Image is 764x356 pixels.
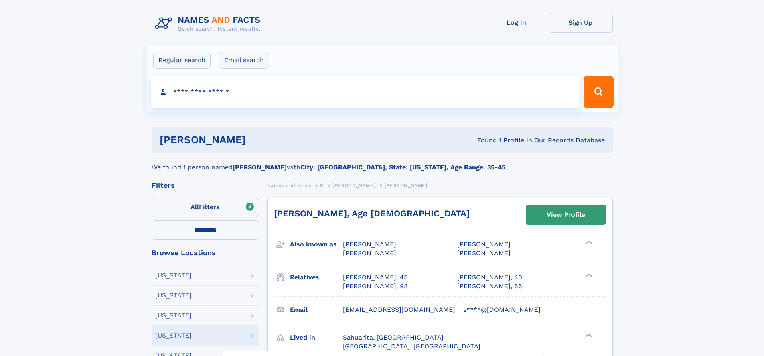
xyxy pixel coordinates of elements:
[160,135,362,145] h1: [PERSON_NAME]
[290,271,343,284] h3: Relatives
[300,163,505,171] b: City: [GEOGRAPHIC_DATA], State: [US_STATE], Age Range: 35-45
[584,76,613,108] button: Search Button
[332,180,375,190] a: [PERSON_NAME]
[343,306,455,313] span: [EMAIL_ADDRESS][DOMAIN_NAME]
[457,249,511,257] span: [PERSON_NAME]
[219,52,269,69] label: Email search
[152,153,613,172] div: We found 1 person named with .
[343,282,408,291] a: [PERSON_NAME], 98
[153,52,211,69] label: Regular search
[290,238,343,251] h3: Also known as
[233,163,287,171] b: [PERSON_NAME]
[457,240,511,248] span: [PERSON_NAME]
[332,183,375,188] span: [PERSON_NAME]
[583,240,593,245] div: ❯
[343,334,444,341] span: Sahuarita, [GEOGRAPHIC_DATA]
[457,282,522,291] a: [PERSON_NAME], 66
[152,13,267,35] img: Logo Names and Facts
[152,198,259,217] label: Filters
[361,136,605,145] div: Found 1 Profile In Our Records Database
[457,273,522,282] a: [PERSON_NAME], 40
[484,13,549,33] a: Log In
[547,205,585,224] div: View Profile
[583,333,593,338] div: ❯
[155,312,192,319] div: [US_STATE]
[152,249,259,256] div: Browse Locations
[343,342,480,350] span: [GEOGRAPHIC_DATA], [GEOGRAPHIC_DATA]
[152,182,259,189] div: Filters
[290,303,343,317] h3: Email
[343,249,396,257] span: [PERSON_NAME]
[290,331,343,344] h3: Lived in
[583,273,593,278] div: ❯
[151,76,580,108] input: search input
[155,332,192,339] div: [US_STATE]
[343,240,396,248] span: [PERSON_NAME]
[155,292,192,299] div: [US_STATE]
[267,180,311,190] a: Names and Facts
[155,272,192,279] div: [US_STATE]
[320,183,324,188] span: R
[549,13,613,33] a: Sign Up
[385,183,428,188] span: [PERSON_NAME]
[320,180,324,190] a: R
[343,273,407,282] a: [PERSON_NAME], 45
[190,203,199,211] span: All
[274,208,470,218] a: [PERSON_NAME], Age [DEMOGRAPHIC_DATA]
[526,205,606,224] a: View Profile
